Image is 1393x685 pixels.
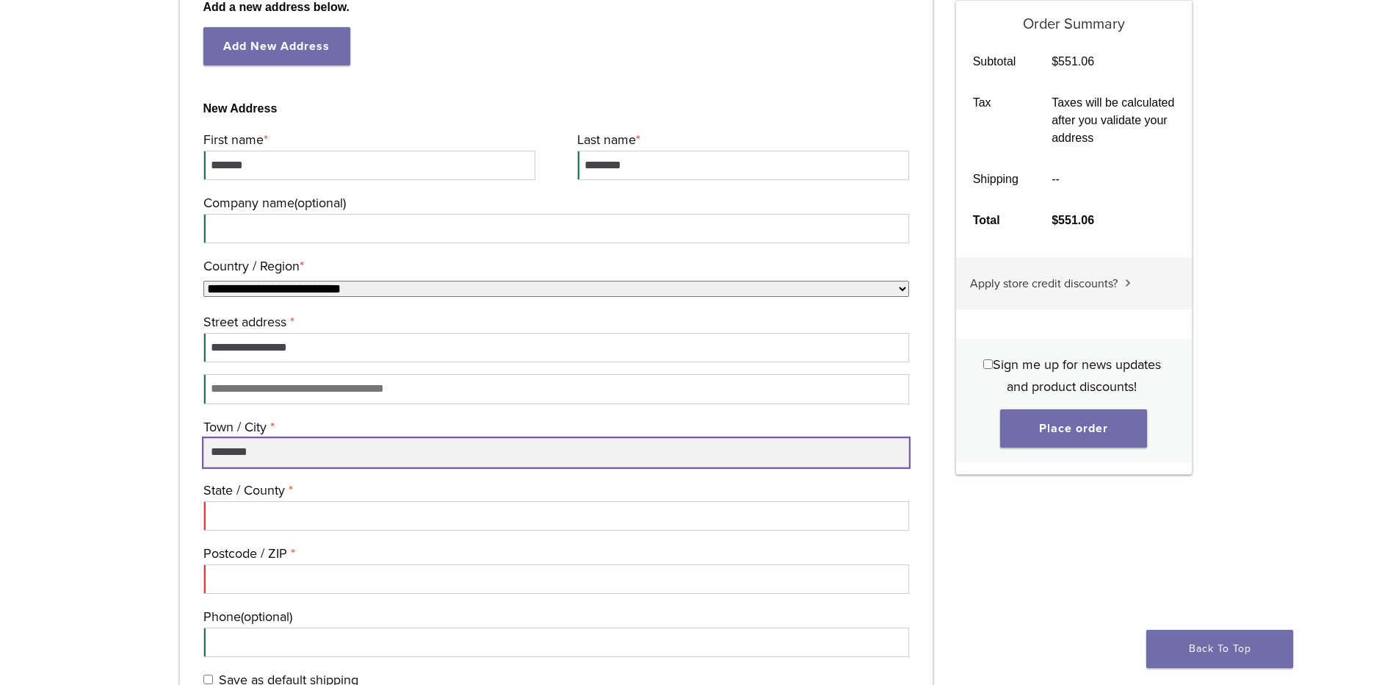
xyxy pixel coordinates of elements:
[203,27,350,65] a: Add New Address
[1052,173,1060,185] span: --
[970,276,1118,291] span: Apply store credit discounts?
[203,255,906,277] label: Country / Region
[203,542,906,564] label: Postcode / ZIP
[1000,409,1147,448] button: Place order
[241,609,292,625] span: (optional)
[1052,214,1094,226] bdi: 551.06
[993,356,1161,395] span: Sign me up for news updates and product discounts!
[294,195,346,211] span: (optional)
[203,606,906,628] label: Phone
[956,1,1192,33] h5: Order Summary
[1052,55,1094,68] bdi: 551.06
[1125,279,1131,287] img: caret.svg
[1052,55,1058,68] span: $
[203,129,532,151] label: First name
[203,675,213,684] input: Save as default shipping
[956,41,1035,82] th: Subtotal
[1052,214,1058,226] span: $
[203,416,906,438] label: Town / City
[983,359,993,369] input: Sign me up for news updates and product discounts!
[1035,82,1192,159] td: Taxes will be calculated after you validate your address
[1146,630,1293,668] a: Back To Top
[203,479,906,501] label: State / County
[203,192,906,214] label: Company name
[577,129,905,151] label: Last name
[956,82,1035,159] th: Tax
[203,311,906,333] label: Street address
[203,100,910,118] b: New Address
[956,200,1035,241] th: Total
[956,159,1035,200] th: Shipping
